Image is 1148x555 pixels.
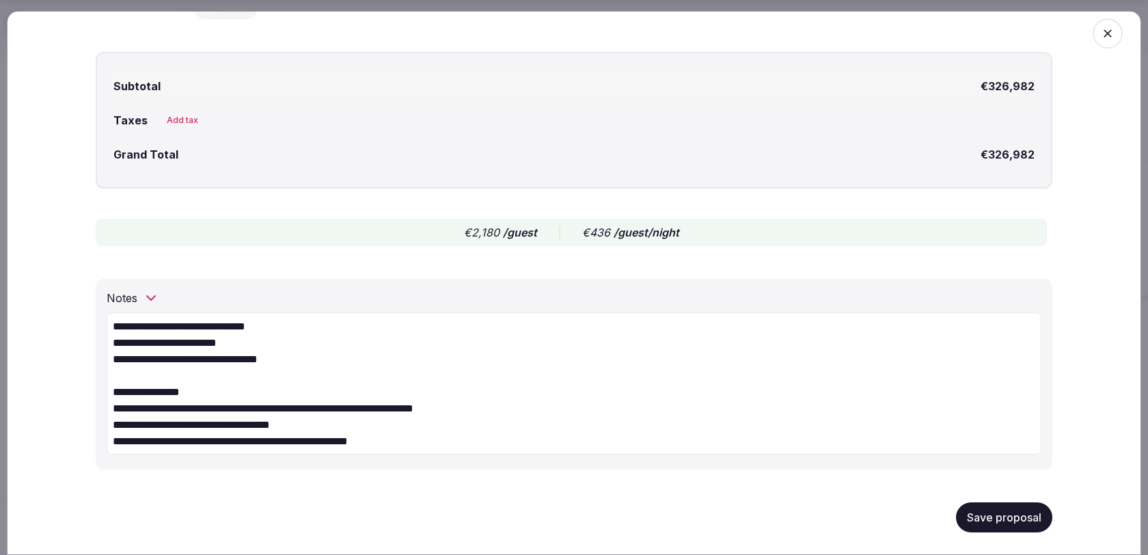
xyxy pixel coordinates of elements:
[108,146,178,163] span: Grand Total
[956,502,1052,532] button: Save proposal
[108,78,161,94] span: Subtotal
[108,112,148,128] h3: Taxes
[107,290,137,306] h2: Notes
[159,108,206,133] button: Add tax
[981,78,1040,94] span: €326,982
[464,224,537,241] div: €2,180
[503,226,537,239] span: /guest
[614,226,679,239] span: /guest/night
[981,146,1040,163] span: €326,982
[582,224,679,241] div: €436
